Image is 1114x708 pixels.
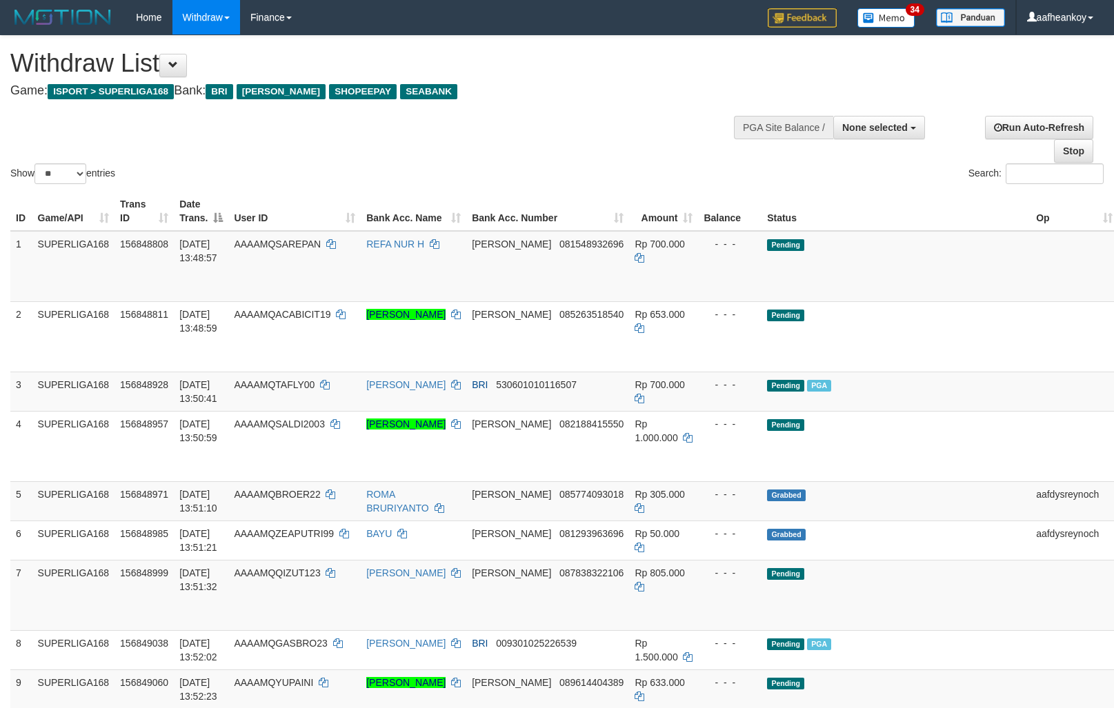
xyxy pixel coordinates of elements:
a: Run Auto-Refresh [985,116,1093,139]
span: Rp 633.000 [635,677,684,688]
span: 156848999 [120,567,168,578]
span: Pending [767,568,804,580]
td: SUPERLIGA168 [32,520,115,560]
img: panduan.png [936,8,1005,27]
span: [PERSON_NAME] [472,239,551,250]
th: Amount: activate to sort column ascending [629,192,698,231]
span: BRI [206,84,232,99]
a: REFA NUR H [366,239,424,250]
span: Grabbed [767,489,806,501]
th: Bank Acc. Number: activate to sort column ascending [466,192,629,231]
span: AAAAMQACABICIT19 [234,309,330,320]
span: ISPORT > SUPERLIGA168 [48,84,174,99]
span: 156848928 [120,379,168,390]
a: BAYU [366,528,392,539]
span: AAAAMQQIZUT123 [234,567,320,578]
span: Copy 009301025226539 to clipboard [496,638,577,649]
td: SUPERLIGA168 [32,301,115,372]
span: SEABANK [400,84,457,99]
td: 3 [10,372,32,411]
img: Feedback.jpg [768,8,837,28]
a: [PERSON_NAME] [366,567,446,578]
td: 5 [10,481,32,520]
div: - - - [704,676,756,689]
span: Copy 081548932696 to clipboard [559,239,624,250]
span: [PERSON_NAME] [237,84,326,99]
span: [PERSON_NAME] [472,418,551,429]
input: Search: [1006,163,1104,184]
a: [PERSON_NAME] [366,677,446,688]
div: - - - [704,566,756,580]
td: 1 [10,231,32,302]
td: 4 [10,411,32,481]
th: User ID: activate to sort column ascending [228,192,361,231]
span: [DATE] 13:50:59 [179,418,217,443]
td: SUPERLIGA168 [32,411,115,481]
span: Pending [767,638,804,650]
span: [PERSON_NAME] [472,528,551,539]
span: Pending [767,380,804,392]
div: PGA Site Balance / [734,116,833,139]
span: Copy 530601010116507 to clipboard [496,379,577,390]
th: Bank Acc. Name: activate to sort column ascending [361,192,466,231]
a: [PERSON_NAME] [366,638,446,649]
th: Trans ID: activate to sort column ascending [115,192,174,231]
span: Rp 700.000 [635,379,684,390]
span: [DATE] 13:48:59 [179,309,217,334]
span: BRI [472,379,488,390]
span: 156848971 [120,489,168,500]
img: MOTION_logo.png [10,7,115,28]
h4: Game: Bank: [10,84,729,98]
td: SUPERLIGA168 [32,372,115,411]
span: Pending [767,239,804,251]
span: None selected [842,122,908,133]
td: 7 [10,560,32,630]
span: Pending [767,419,804,431]
span: [DATE] 13:52:23 [179,677,217,702]
th: Status [762,192,1031,231]
span: Marked by aafsengchandara [807,638,831,650]
span: Copy 087838322106 to clipboard [559,567,624,578]
span: Rp 805.000 [635,567,684,578]
span: [DATE] 13:51:32 [179,567,217,592]
span: [PERSON_NAME] [472,489,551,500]
span: Copy 085263518540 to clipboard [559,309,624,320]
span: 156848985 [120,528,168,539]
span: [DATE] 13:50:41 [179,379,217,404]
span: Marked by aafsengchandara [807,380,831,392]
span: AAAAMQYUPAINI [234,677,313,688]
span: AAAAMQSAREPAN [234,239,321,250]
h1: Withdraw List [10,50,729,77]
span: Copy 085774093018 to clipboard [559,489,624,500]
span: 156848808 [120,239,168,250]
button: None selected [833,116,925,139]
span: [DATE] 13:51:21 [179,528,217,553]
th: Date Trans.: activate to sort column descending [174,192,228,231]
div: - - - [704,237,756,251]
div: - - - [704,417,756,431]
span: Rp 700.000 [635,239,684,250]
span: Rp 1.500.000 [635,638,677,663]
span: Grabbed [767,529,806,540]
span: Rp 653.000 [635,309,684,320]
div: - - - [704,527,756,540]
span: AAAAMQBROER22 [234,489,320,500]
span: [PERSON_NAME] [472,309,551,320]
a: [PERSON_NAME] [366,309,446,320]
th: ID [10,192,32,231]
img: Button%20Memo.svg [857,8,915,28]
span: Rp 305.000 [635,489,684,500]
td: SUPERLIGA168 [32,630,115,669]
span: [DATE] 13:48:57 [179,239,217,263]
span: AAAAMQGASBRO23 [234,638,327,649]
span: 156848811 [120,309,168,320]
a: ROMA BRURIYANTO [366,489,429,514]
span: BRI [472,638,488,649]
span: SHOPEEPAY [329,84,397,99]
label: Search: [968,163,1104,184]
a: [PERSON_NAME] [366,379,446,390]
a: [PERSON_NAME] [366,418,446,429]
select: Showentries [34,163,86,184]
span: AAAAMQSALDI2003 [234,418,325,429]
span: Pending [767,310,804,321]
